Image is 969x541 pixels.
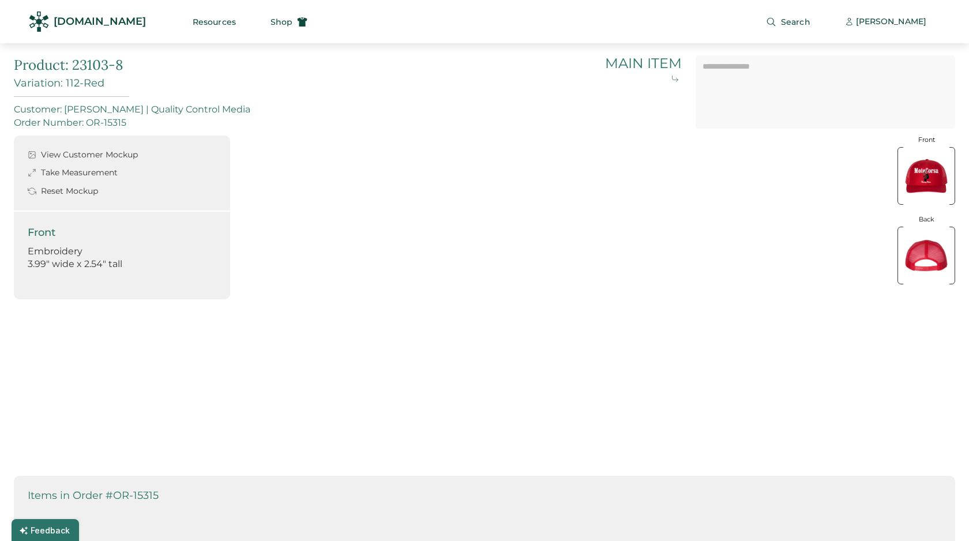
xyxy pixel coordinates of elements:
div: Front [918,136,935,144]
button: Resources [179,10,250,33]
div: Take Measurement [41,167,118,179]
img: generate-image [897,227,955,284]
img: Rendered Logo - Screens [29,12,49,32]
div: Variation: 112-Red [14,77,123,90]
button: Shop [257,10,321,33]
div: Reset Mockup [41,186,98,197]
div: Items in Order #OR-15315 [28,490,941,502]
div: Product: 23103-8 [14,55,123,75]
div: Embroidery [28,245,216,258]
div: [DOMAIN_NAME] [54,14,146,29]
span: Shop [271,18,292,26]
div: Back [919,215,934,223]
div: [PERSON_NAME] [856,16,926,28]
button: Search [752,10,824,33]
div: Front [28,226,216,240]
div: Order Number: OR-15315 [14,117,696,128]
div: View Customer Mockup [41,149,138,161]
span: Search [781,18,810,26]
div: 3.99" wide x 2.54" tall [28,258,216,270]
div: Customer: [PERSON_NAME] | Quality Control Media [14,104,696,115]
div: MAIN ITEM [605,55,682,72]
img: generate-image [897,147,955,205]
